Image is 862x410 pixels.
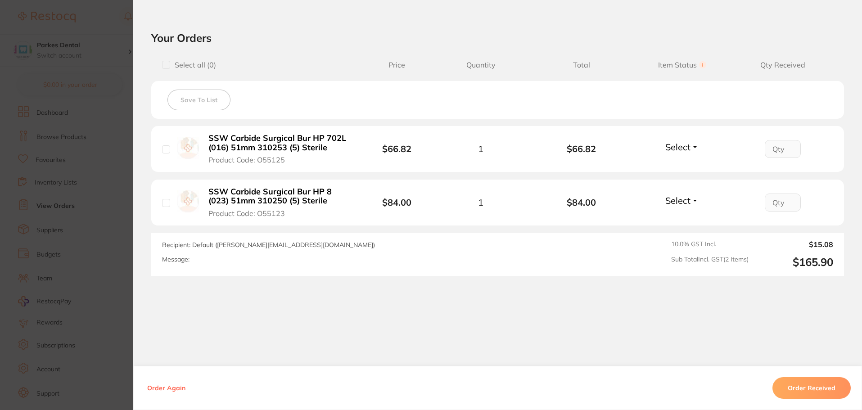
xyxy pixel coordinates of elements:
button: SSW Carbide Surgical Bur HP 702L (016) 51mm 310253 (5) Sterile Product Code: O55125 [206,133,350,165]
button: Order Again [144,384,188,392]
span: Price [363,61,430,69]
span: 1 [478,197,483,207]
input: Qty [765,140,801,158]
span: 10.0 % GST Incl. [671,240,749,248]
span: Sub Total Incl. GST ( 2 Items) [671,256,749,269]
b: $66.82 [531,144,632,154]
b: SSW Carbide Surgical Bur HP 8 (023) 51mm 310250 (5) Sterile [208,187,348,206]
span: Select [665,141,691,153]
output: $15.08 [756,240,833,248]
b: SSW Carbide Surgical Bur HP 702L (016) 51mm 310253 (5) Sterile [208,134,348,152]
span: Select all ( 0 ) [170,61,216,69]
h2: Your Orders [151,31,844,45]
img: SSW Carbide Surgical Bur HP 702L (016) 51mm 310253 (5) Sterile [177,137,199,159]
b: $84.00 [382,197,411,208]
span: Product Code: O55125 [208,156,285,164]
span: Item Status [632,61,733,69]
img: SSW Carbide Surgical Bur HP 8 (023) 51mm 310250 (5) Sterile [177,190,199,212]
label: Message: [162,256,190,263]
b: $66.82 [382,143,411,154]
span: Qty Received [732,61,833,69]
button: SSW Carbide Surgical Bur HP 8 (023) 51mm 310250 (5) Sterile Product Code: O55123 [206,187,350,218]
button: Order Received [772,377,851,399]
output: $165.90 [756,256,833,269]
button: Select [663,195,701,206]
button: Select [663,141,701,153]
b: $84.00 [531,197,632,207]
span: Quantity [430,61,531,69]
span: Product Code: O55123 [208,209,285,217]
button: Save To List [167,90,230,110]
span: Total [531,61,632,69]
span: 1 [478,144,483,154]
span: Recipient: Default ( [PERSON_NAME][EMAIL_ADDRESS][DOMAIN_NAME] ) [162,241,375,249]
span: Select [665,195,691,206]
input: Qty [765,194,801,212]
